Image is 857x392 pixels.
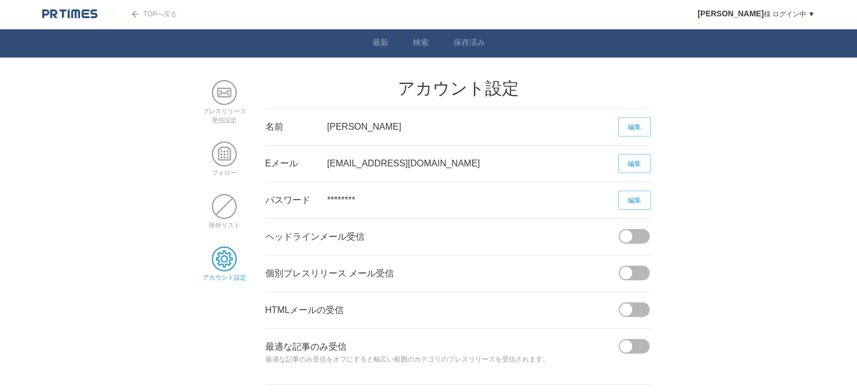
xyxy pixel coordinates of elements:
div: ヘッドラインメール受信 [265,219,619,255]
span: [PERSON_NAME] [698,9,763,18]
a: 編集 [618,117,651,136]
h2: アカウント設定 [265,80,651,97]
div: 最適な記事のみ受信 [265,329,619,384]
img: arrow.png [132,11,139,17]
div: [EMAIL_ADDRESS][DOMAIN_NAME] [327,146,619,182]
a: 編集 [618,191,651,210]
a: フォロー [212,161,237,176]
div: [PERSON_NAME] [327,109,619,145]
a: 最新 [372,38,388,50]
img: logo.png [42,8,97,20]
a: 検索 [413,38,429,50]
a: プレスリリース受信設定 [203,99,246,124]
a: 編集 [618,154,651,173]
div: 個別プレスリリース メール受信 [265,256,619,292]
a: 保存済み [454,38,485,50]
div: パスワード [265,182,327,218]
a: 除外リスト [209,213,240,228]
p: 最適な記事のみ受信をオフにすると幅広い範囲のカテゴリのプレスリリースを受信されます。 [265,354,619,366]
div: HTMLメールの受信 [265,292,619,328]
a: [PERSON_NAME]様 ログイン中 ▼ [698,10,815,18]
div: 名前 [265,109,327,145]
div: Eメール [265,146,327,182]
a: TOPへ戻る [114,10,177,18]
a: アカウント設定 [203,266,246,281]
